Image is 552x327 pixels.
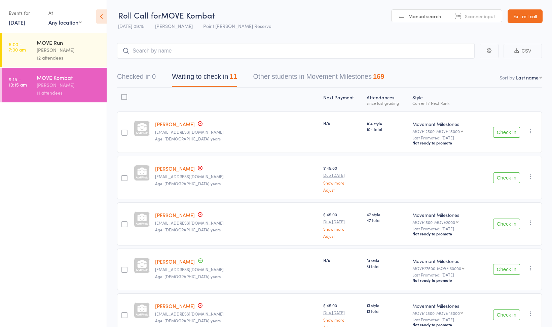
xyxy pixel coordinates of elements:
div: N/A [323,121,362,126]
div: Not ready to promote [412,140,477,145]
a: 9:15 -10:15 amMOVE Kombat[PERSON_NAME]11 attendees [2,68,107,102]
small: dahillia@bigpond.net.au [155,130,318,134]
small: Last Promoted: [DATE] [412,135,477,140]
label: Sort by [500,74,515,81]
a: [PERSON_NAME] [155,302,195,309]
div: MOVE Kombat [37,74,101,81]
span: 13 style [367,302,407,308]
span: Age: [DEMOGRAPHIC_DATA] years [155,227,221,232]
div: Not ready to promote [412,277,477,283]
div: Events for [9,7,42,19]
div: [PERSON_NAME] [37,46,101,54]
div: Movement Milestones [412,211,477,218]
div: $145.00 [323,165,362,192]
small: 54blackcrows@gmail.com [155,174,318,179]
div: - [367,165,407,171]
button: Check in [493,264,520,275]
a: Adjust [323,234,362,238]
span: Scanner input [465,13,495,20]
small: Due [DATE] [323,219,362,224]
small: Last Promoted: [DATE] [412,226,477,231]
span: 104 style [367,121,407,126]
button: Check in [493,309,520,320]
a: Exit roll call [508,9,543,23]
button: Check in [493,127,520,138]
a: 6:00 -7:00 amMOVE Run[PERSON_NAME]12 attendees [2,33,107,67]
span: 31 total [367,263,407,269]
span: Age: [DEMOGRAPHIC_DATA] years [155,181,221,186]
span: 31 style [367,258,407,263]
div: Movement Milestones [412,258,477,264]
div: since last grading [367,101,407,105]
div: MOVE 15000 [436,311,460,315]
div: Atten­dances [364,91,410,108]
div: MOVE 15000 [436,129,460,133]
div: MOVE2000 [434,220,455,224]
div: 11 attendees [37,89,101,97]
span: [DATE] 09:15 [118,23,145,29]
small: avaliam001@gmail.com [155,312,318,316]
button: Check in [493,219,520,229]
span: 47 total [367,217,407,223]
div: Last name [516,74,539,81]
span: 13 total [367,308,407,314]
div: 0 [152,73,156,80]
div: N/A [323,258,362,263]
div: Current / Next Rank [412,101,477,105]
div: 169 [373,73,384,80]
span: Roll Call for [118,9,161,21]
div: At [48,7,82,19]
a: [PERSON_NAME] [155,258,195,265]
small: clewis4892@hotmail.com [155,267,318,272]
span: Age: [DEMOGRAPHIC_DATA] years [155,136,221,141]
div: MOVE12500 [412,129,477,133]
button: Waiting to check in11 [172,69,237,87]
span: MOVE Kombat [161,9,215,21]
div: Any location [48,19,82,26]
span: Age: [DEMOGRAPHIC_DATA] years [155,273,221,279]
button: Check in [493,172,520,183]
div: $145.00 [323,211,362,238]
span: 104 total [367,126,407,132]
small: Last Promoted: [DATE] [412,317,477,322]
span: Age: [DEMOGRAPHIC_DATA] years [155,318,221,323]
span: Manual search [408,13,441,20]
a: [PERSON_NAME] [155,211,195,219]
a: [PERSON_NAME] [155,121,195,128]
button: Other students in Movement Milestones169 [253,69,384,87]
div: Style [410,91,479,108]
div: [PERSON_NAME] [37,81,101,89]
small: Last Promoted: [DATE] [412,272,477,277]
span: 47 style [367,211,407,217]
span: [PERSON_NAME] [155,23,193,29]
div: 12 attendees [37,54,101,62]
div: MOVE12500 [412,311,477,315]
input: Search by name [117,43,475,59]
div: Next Payment [321,91,364,108]
a: Show more [323,227,362,231]
time: 9:15 - 10:15 am [9,76,27,87]
small: gabi.ffce@gmail.com [155,221,318,225]
button: Checked in0 [117,69,156,87]
div: MOVE1500 [412,220,477,224]
div: 11 [229,73,237,80]
a: [PERSON_NAME] [155,165,195,172]
span: Point [PERSON_NAME] Reserve [203,23,271,29]
div: MOVE Run [37,39,101,46]
div: - [412,165,477,171]
button: CSV [504,44,542,58]
div: Movement Milestones [412,121,477,127]
div: Movement Milestones [412,302,477,309]
small: Due [DATE] [323,173,362,177]
a: Show more [323,318,362,322]
a: Adjust [323,188,362,192]
a: Show more [323,181,362,185]
a: [DATE] [9,19,25,26]
time: 6:00 - 7:00 am [9,41,26,52]
div: MOVE27500 [412,266,477,270]
small: Due [DATE] [323,310,362,315]
div: Not ready to promote [412,231,477,236]
div: MOVE 30000 [437,266,461,270]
